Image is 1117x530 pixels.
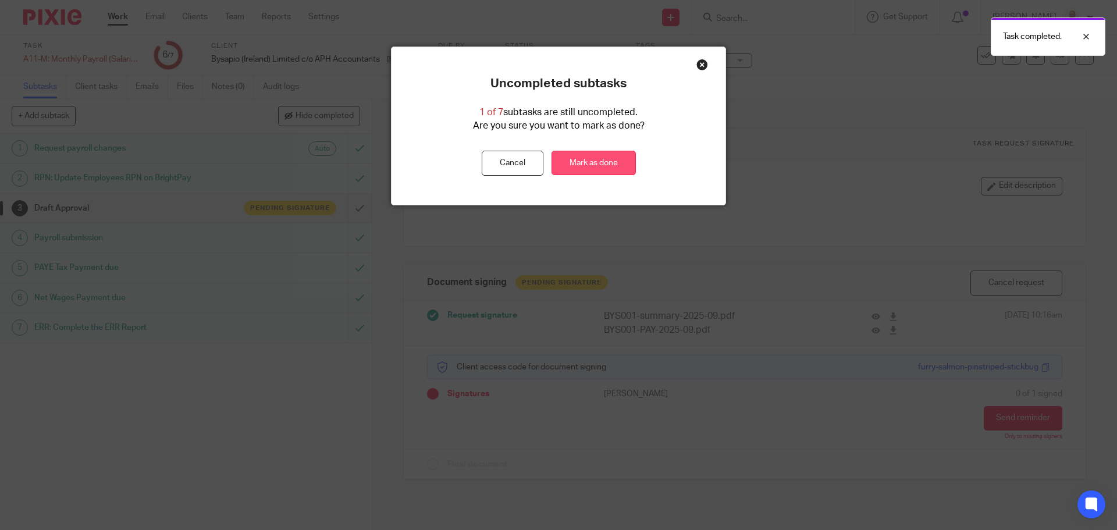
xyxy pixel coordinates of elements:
[479,108,503,117] span: 1 of 7
[552,151,636,176] a: Mark as done
[479,106,638,119] p: subtasks are still uncompleted.
[482,151,543,176] button: Cancel
[1003,31,1062,42] p: Task completed.
[473,119,645,133] p: Are you sure you want to mark as done?
[696,59,708,70] div: Close this dialog window
[490,76,627,91] p: Uncompleted subtasks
